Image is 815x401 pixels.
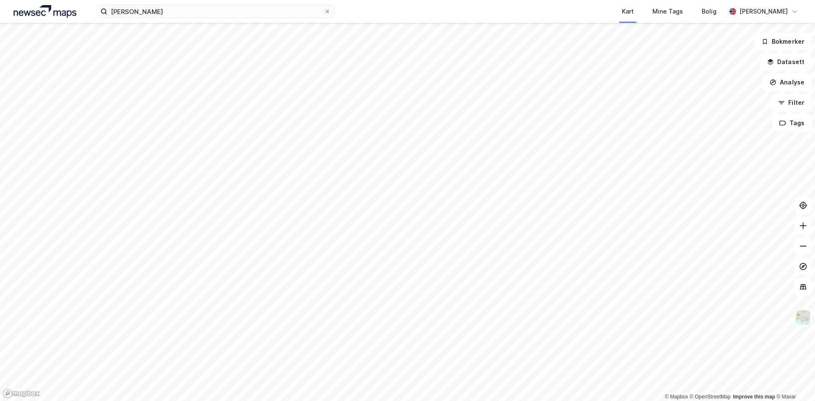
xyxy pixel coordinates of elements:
[690,394,731,400] a: OpenStreetMap
[762,74,812,91] button: Analyse
[622,6,634,17] div: Kart
[702,6,717,17] div: Bolig
[773,360,815,401] iframe: Chat Widget
[773,360,815,401] div: Kontrollprogram for chat
[739,6,788,17] div: [PERSON_NAME]
[14,5,76,18] img: logo.a4113a55bc3d86da70a041830d287a7e.svg
[733,394,775,400] a: Improve this map
[760,53,812,70] button: Datasett
[3,389,40,398] a: Mapbox homepage
[771,94,812,111] button: Filter
[795,309,811,325] img: Z
[107,5,324,18] input: Søk på adresse, matrikkel, gårdeiere, leietakere eller personer
[754,33,812,50] button: Bokmerker
[652,6,683,17] div: Mine Tags
[772,115,812,132] button: Tags
[665,394,688,400] a: Mapbox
